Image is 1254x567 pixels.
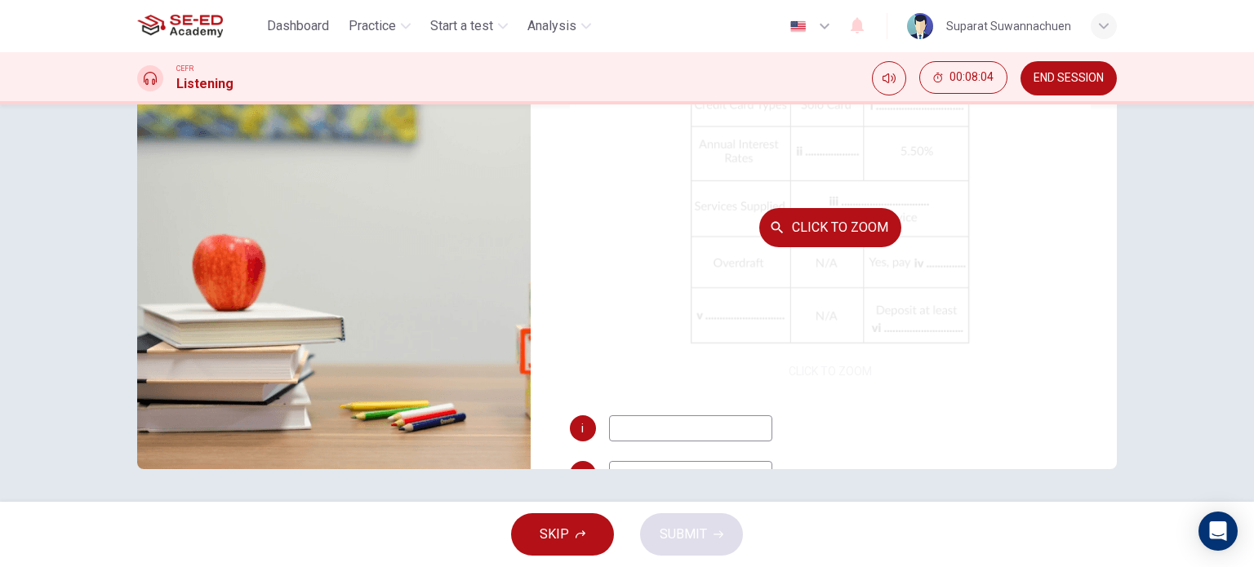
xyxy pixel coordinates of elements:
[176,63,193,74] span: CEFR
[540,523,569,546] span: SKIP
[527,16,576,36] span: Analysis
[949,71,994,84] span: 00:08:04
[919,61,1007,95] div: Hide
[759,208,901,247] button: Click to Zoom
[511,513,614,556] button: SKIP
[137,10,260,42] a: SE-ED Academy logo
[580,468,585,480] span: ii
[1198,512,1238,551] div: Open Intercom Messenger
[1021,61,1117,95] button: END SESSION
[872,61,906,95] div: Mute
[907,13,933,39] img: Profile picture
[260,11,336,41] button: Dashboard
[137,72,531,469] img: Conversation in a Bank
[521,11,598,41] button: Analysis
[788,20,808,33] img: en
[424,11,514,41] button: Start a test
[946,16,1071,36] div: Suparat Suwannachuen
[1034,72,1104,85] span: END SESSION
[919,61,1007,94] button: 00:08:04
[137,10,223,42] img: SE-ED Academy logo
[342,11,417,41] button: Practice
[267,16,329,36] span: Dashboard
[176,74,233,94] h1: Listening
[581,423,584,434] span: i
[349,16,396,36] span: Practice
[430,16,493,36] span: Start a test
